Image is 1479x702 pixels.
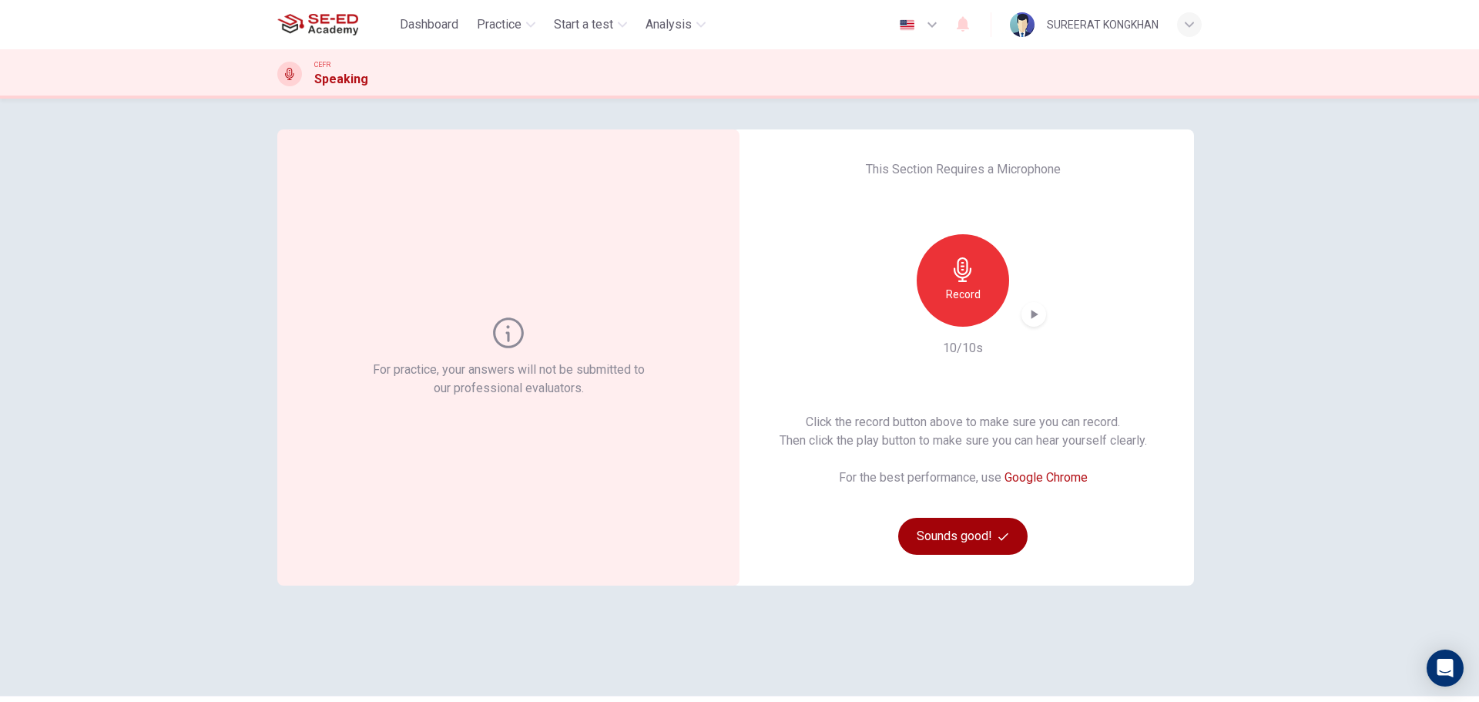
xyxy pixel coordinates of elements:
[897,19,917,31] img: en
[548,11,633,39] button: Start a test
[277,9,358,40] img: SE-ED Academy logo
[277,9,394,40] a: SE-ED Academy logo
[780,413,1147,450] h6: Click the record button above to make sure you can record. Then click the play button to make sur...
[400,15,458,34] span: Dashboard
[839,469,1088,487] h6: For the best performance, use
[646,15,692,34] span: Analysis
[394,11,464,39] button: Dashboard
[370,361,648,398] h6: For practice, your answers will not be submitted to our professional evaluators.
[471,11,542,39] button: Practice
[639,11,712,39] button: Analysis
[477,15,522,34] span: Practice
[866,160,1061,179] h6: This Section Requires a Microphone
[314,59,330,70] span: CEFR
[898,518,1028,555] button: Sounds good!
[1427,650,1464,687] div: Open Intercom Messenger
[1047,15,1159,34] div: SUREERAT KONGKHAN
[1010,12,1035,37] img: Profile picture
[943,339,983,358] h6: 10/10s
[917,234,1009,327] button: Record
[946,285,981,304] h6: Record
[554,15,613,34] span: Start a test
[314,70,368,89] h1: Speaking
[1004,470,1088,485] a: Google Chrome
